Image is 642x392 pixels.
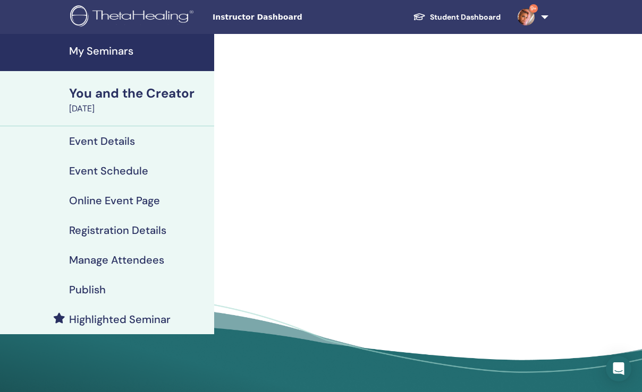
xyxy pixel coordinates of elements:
[69,254,164,266] h4: Manage Attendees
[63,84,214,115] a: You and the Creator[DATE]
[213,12,372,23] span: Instructor Dashboard
[69,45,208,57] h4: My Seminars
[69,313,171,326] h4: Highlighted Seminar
[70,5,197,29] img: logo.png
[529,4,538,13] span: 9+
[69,224,166,237] h4: Registration Details
[69,194,160,207] h4: Online Event Page
[606,356,631,381] div: Open Intercom Messenger
[69,283,106,296] h4: Publish
[69,102,208,115] div: [DATE]
[69,84,208,102] div: You and the Creator
[404,7,509,27] a: Student Dashboard
[69,164,148,177] h4: Event Schedule
[413,12,426,21] img: graduation-cap-white.svg
[518,8,535,25] img: default.jpg
[69,135,135,147] h4: Event Details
